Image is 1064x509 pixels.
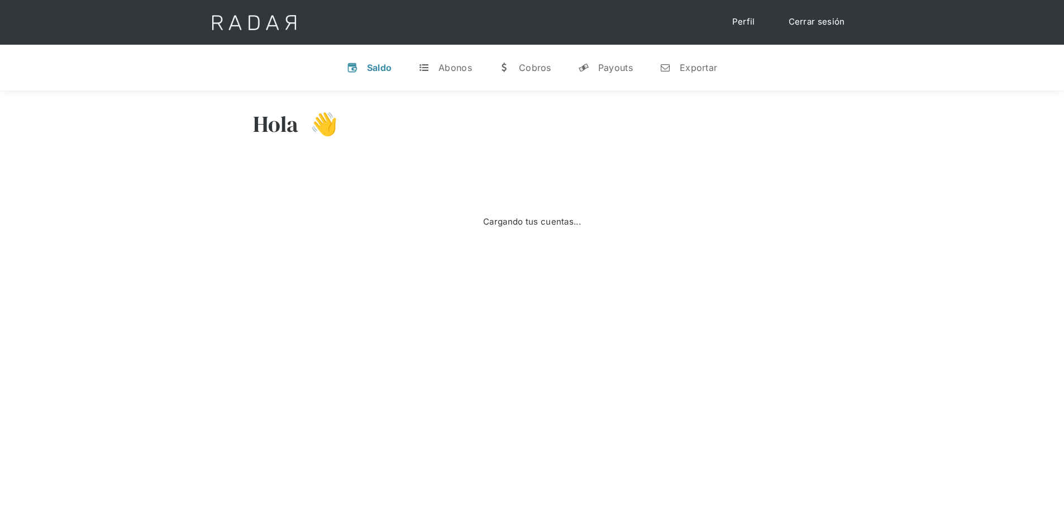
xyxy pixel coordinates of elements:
a: Cerrar sesión [777,11,856,33]
div: y [578,62,589,73]
div: Payouts [598,62,633,73]
h3: Hola [253,110,299,138]
div: v [347,62,358,73]
div: Cargando tus cuentas... [483,216,581,229]
div: w [499,62,510,73]
div: t [418,62,430,73]
div: Cobros [519,62,551,73]
div: Abonos [438,62,472,73]
div: Saldo [367,62,392,73]
a: Perfil [721,11,766,33]
div: Exportar [680,62,717,73]
h3: 👋 [299,110,338,138]
div: n [660,62,671,73]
